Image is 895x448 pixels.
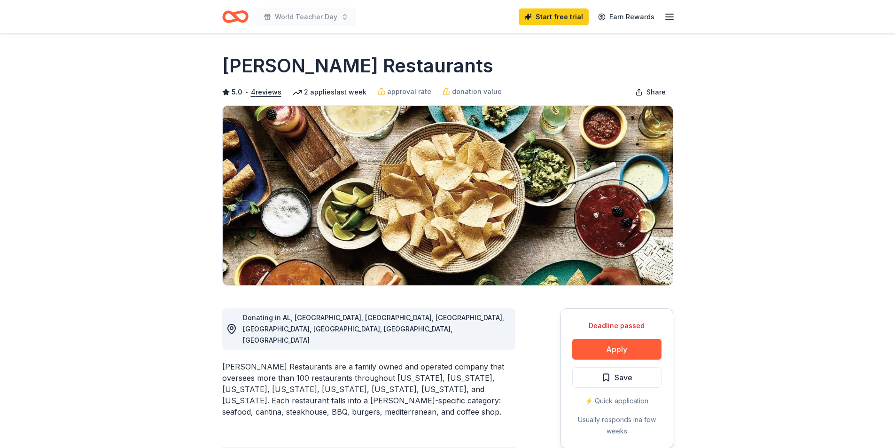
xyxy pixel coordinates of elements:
div: ⚡️ Quick application [572,395,662,407]
button: 4reviews [251,86,281,98]
span: • [245,88,248,96]
div: 2 applies last week [293,86,366,98]
span: Donating in AL, [GEOGRAPHIC_DATA], [GEOGRAPHIC_DATA], [GEOGRAPHIC_DATA], [GEOGRAPHIC_DATA], [GEOG... [243,314,504,344]
button: Apply [572,339,662,360]
button: Save [572,367,662,388]
a: donation value [443,86,502,97]
span: Share [646,86,666,98]
a: Earn Rewards [592,8,660,25]
span: World Teacher Day [275,11,337,23]
span: donation value [452,86,502,97]
a: Start free trial [519,8,589,25]
div: [PERSON_NAME] Restaurants are a family owned and operated company that oversees more than 100 res... [222,361,515,417]
span: 5.0 [232,86,242,98]
h1: [PERSON_NAME] Restaurants [222,53,493,79]
button: World Teacher Day [256,8,356,26]
button: Share [628,83,673,102]
a: Home [222,6,249,28]
div: Deadline passed [572,320,662,331]
a: approval rate [378,86,431,97]
img: Image for Pappas Restaurants [223,106,673,285]
div: Usually responds in a few weeks [572,414,662,437]
span: Save [615,371,632,384]
span: approval rate [387,86,431,97]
